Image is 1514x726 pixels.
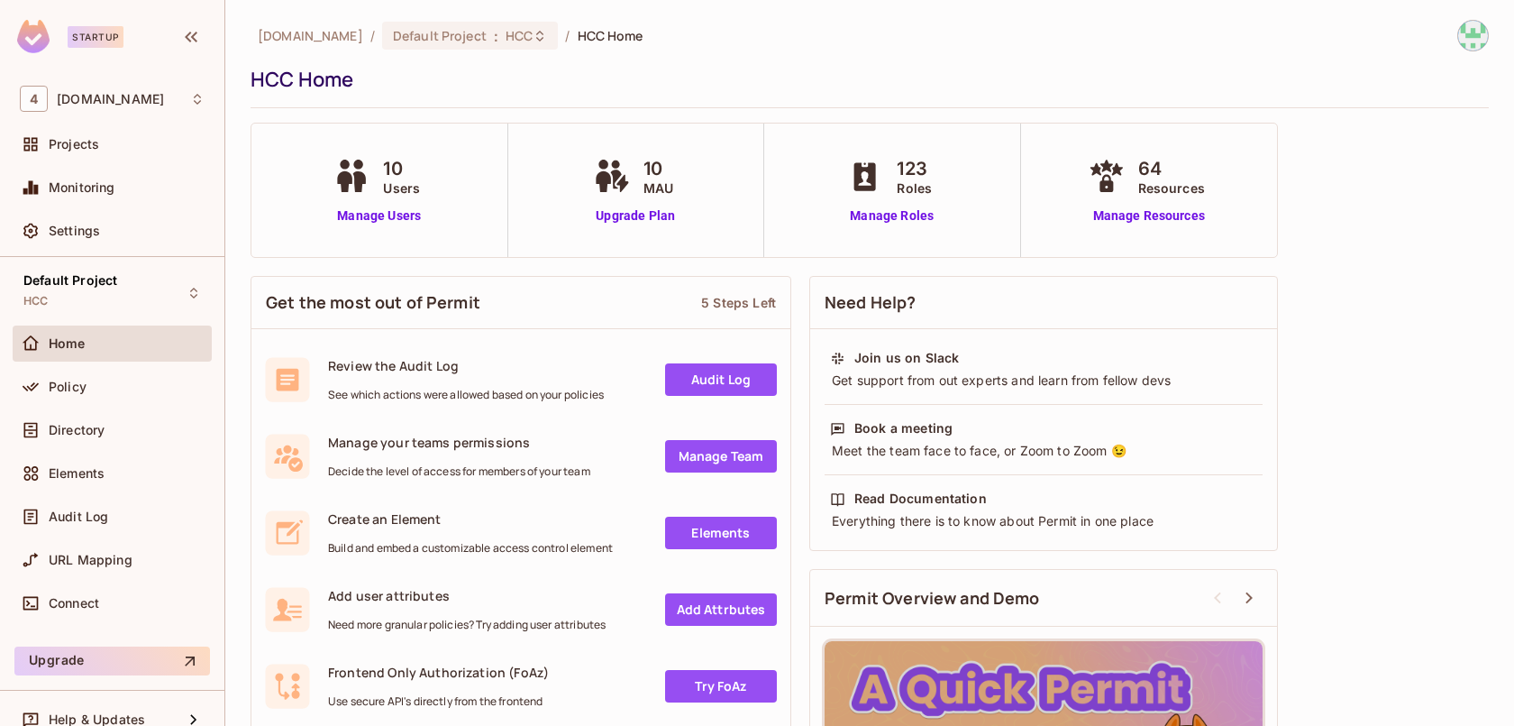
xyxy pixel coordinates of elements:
[701,294,776,311] div: 5 Steps Left
[329,207,429,225] a: Manage Users
[830,512,1257,530] div: Everything there is to know about Permit in one place
[49,423,105,437] span: Directory
[328,618,606,632] span: Need more granular policies? Try adding user attributes
[383,155,420,182] span: 10
[589,207,682,225] a: Upgrade Plan
[843,207,941,225] a: Manage Roles
[1084,207,1214,225] a: Manage Resources
[14,647,210,675] button: Upgrade
[370,27,375,44] li: /
[57,92,164,106] span: Workspace: 46labs.com
[266,291,480,314] span: Get the most out of Permit
[830,372,1257,390] div: Get support from out experts and learn from fellow devs
[49,137,99,152] span: Projects
[20,86,48,112] span: 4
[251,66,1480,93] div: HCC Home
[258,27,363,44] span: the active workspace
[17,20,50,53] img: SReyMgAAAABJRU5ErkJggg==
[830,442,1257,460] div: Meet the team face to face, or Zoom to Zoom 😉
[578,27,643,44] span: HCC Home
[49,380,87,394] span: Policy
[49,596,99,611] span: Connect
[383,179,420,198] span: Users
[23,273,117,288] span: Default Project
[49,224,100,238] span: Settings
[1138,155,1205,182] span: 64
[665,593,777,626] a: Add Attrbutes
[328,464,590,479] span: Decide the level of access for members of your team
[328,510,613,528] span: Create an Element
[328,357,604,374] span: Review the Audit Log
[825,291,917,314] span: Need Help?
[493,29,499,43] span: :
[643,179,673,198] span: MAU
[328,587,606,604] span: Add user attributes
[328,664,549,681] span: Frontend Only Authorization (FoAz)
[328,694,549,709] span: Use secure API's directly from the frontend
[665,670,777,703] a: Try FoAz
[825,587,1040,610] span: Permit Overview and Demo
[49,510,108,524] span: Audit Log
[328,541,613,556] span: Build and embed a customizable access control element
[328,388,604,402] span: See which actions were allowed based on your policies
[328,434,590,451] span: Manage your teams permissions
[665,517,777,549] a: Elements
[506,27,533,44] span: HCC
[49,466,105,481] span: Elements
[897,155,932,182] span: 123
[23,294,48,308] span: HCC
[393,27,487,44] span: Default Project
[854,490,987,508] div: Read Documentation
[1458,21,1488,51] img: usama.ali@46labs.com
[49,180,115,195] span: Monitoring
[665,363,777,396] a: Audit Log
[643,155,673,182] span: 10
[854,349,959,367] div: Join us on Slack
[1138,179,1205,198] span: Resources
[897,179,932,198] span: Roles
[854,419,953,437] div: Book a meeting
[49,553,132,567] span: URL Mapping
[665,440,777,473] a: Manage Team
[68,26,123,48] div: Startup
[565,27,570,44] li: /
[49,336,86,351] span: Home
